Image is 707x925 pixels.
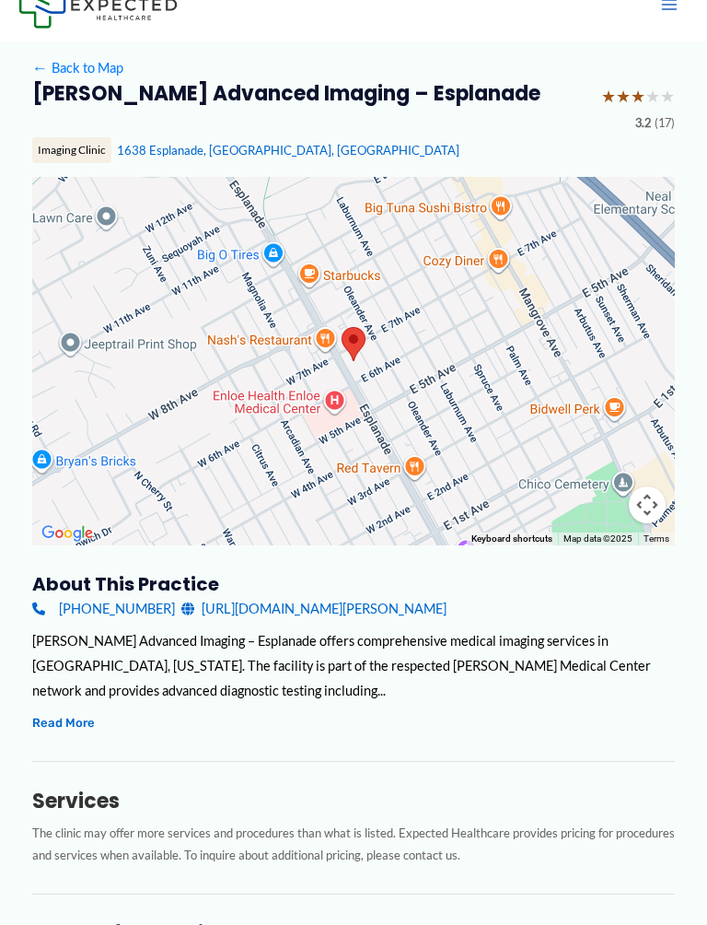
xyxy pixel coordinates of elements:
[32,55,123,80] a: ←Back to Map
[635,112,651,135] span: 3.2
[32,822,676,867] p: The clinic may offer more services and procedures than what is listed. Expected Healthcare provid...
[37,521,98,545] img: Google
[471,533,552,545] button: Keyboard shortcuts
[32,789,676,814] h3: Services
[32,60,49,76] span: ←
[660,81,675,112] span: ★
[32,628,676,703] div: [PERSON_NAME] Advanced Imaging – Esplanade offers comprehensive medical imaging services in [GEOG...
[181,596,446,621] a: [URL][DOMAIN_NAME][PERSON_NAME]
[32,712,95,733] button: Read More
[117,143,459,158] a: 1638 Esplanade, [GEOGRAPHIC_DATA], [GEOGRAPHIC_DATA]
[32,81,588,107] h2: [PERSON_NAME] Advanced Imaging – Esplanade
[601,81,616,112] span: ★
[655,112,675,135] span: (17)
[643,533,669,544] a: Terms (opens in new tab)
[32,137,111,163] div: Imaging Clinic
[631,81,645,112] span: ★
[645,81,660,112] span: ★
[616,81,631,112] span: ★
[37,521,98,545] a: Open this area in Google Maps (opens a new window)
[563,533,632,544] span: Map data ©2025
[32,572,676,596] h3: About this practice
[32,596,175,621] a: [PHONE_NUMBER]
[629,486,666,523] button: Map camera controls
